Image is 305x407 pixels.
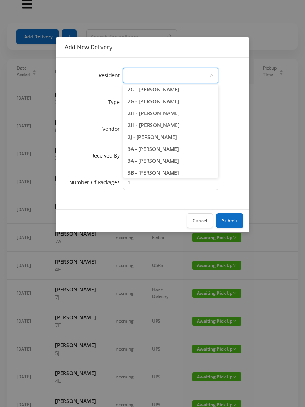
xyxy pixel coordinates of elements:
li: 2H - [PERSON_NAME] [123,119,218,131]
button: Cancel [187,213,213,228]
i: icon: down [209,73,214,78]
label: Type [108,98,123,106]
li: 2G - [PERSON_NAME] [123,96,218,107]
label: Vendor [102,125,123,132]
label: Resident [99,72,123,79]
li: 3A - [PERSON_NAME] [123,143,218,155]
li: 3A - [PERSON_NAME] [123,155,218,167]
label: Received By [91,152,123,159]
li: 2J - [PERSON_NAME] [123,131,218,143]
button: Submit [216,213,243,228]
form: Add New Delivery [65,67,240,191]
label: Number Of Packages [69,179,123,186]
li: 3B - [PERSON_NAME] [123,167,218,179]
li: 2G - [PERSON_NAME] [123,84,218,96]
li: 2H - [PERSON_NAME] [123,107,218,119]
div: Add New Delivery [65,43,240,51]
